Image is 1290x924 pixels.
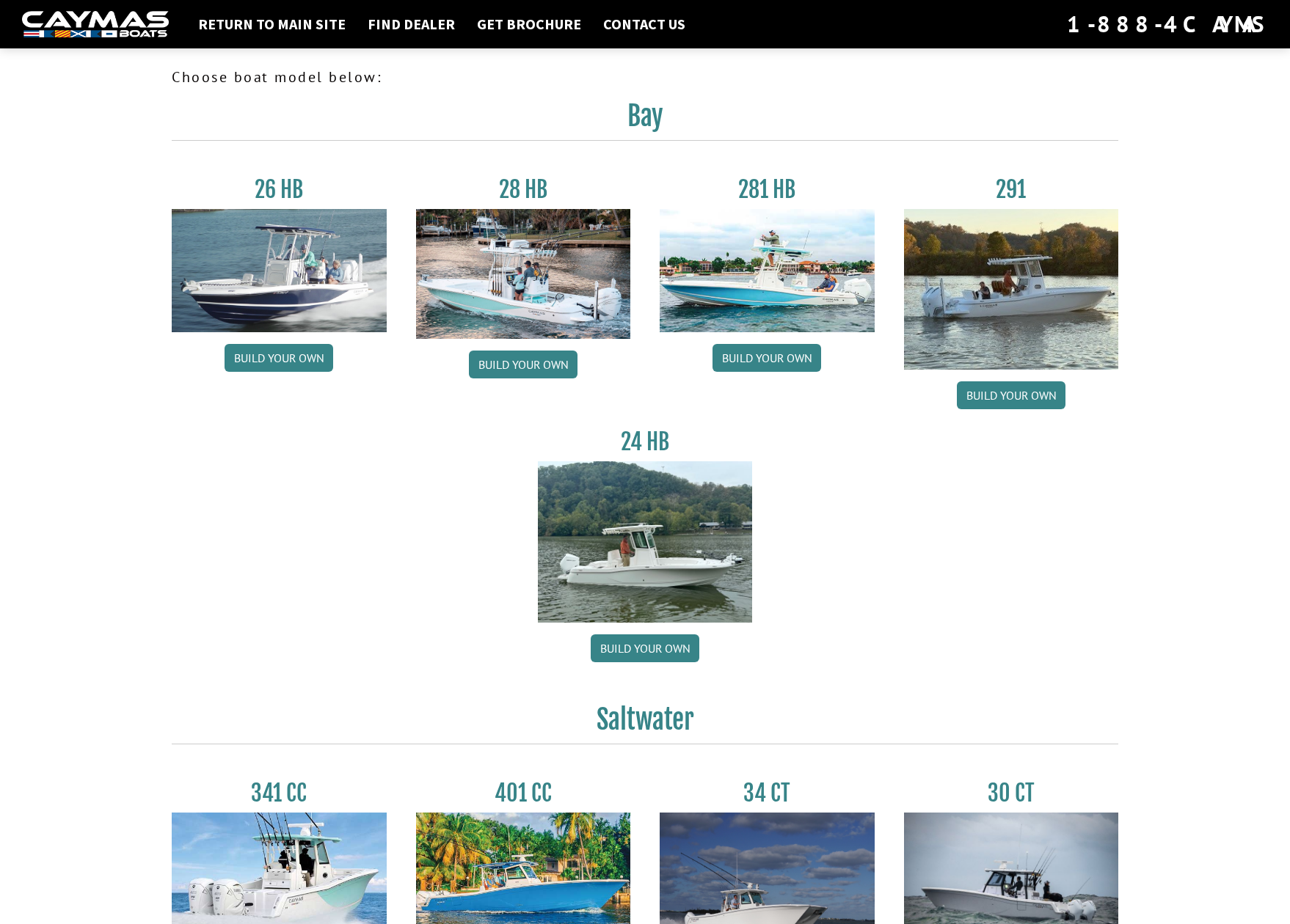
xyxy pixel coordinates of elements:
h3: 341 CC [172,780,387,807]
h3: 291 [904,176,1119,203]
a: Build your own [225,344,333,372]
h3: 24 HB [538,428,753,455]
h3: 30 CT [904,780,1119,807]
a: Build your own [957,381,1065,409]
div: 1-888-4CAYMAS [1067,8,1268,40]
h3: 401 CC [416,780,631,807]
img: 28-hb-twin.jpg [660,209,875,332]
a: Build your own [591,634,699,662]
h2: Bay [172,100,1118,141]
img: 28_hb_thumbnail_for_caymas_connect.jpg [416,209,631,339]
h3: 26 HB [172,176,387,203]
a: Return to main site [191,15,353,34]
a: Find Dealer [360,15,462,34]
h3: 34 CT [660,780,875,807]
p: Choose boat model below: [172,66,1118,88]
img: white-logo-c9c8dbefe5ff5ceceb0f0178aa75bf4bb51f6bca0971e226c86eb53dfe498488.png [22,11,169,38]
a: Build your own [469,351,577,378]
h3: 28 HB [416,176,631,203]
a: Build your own [713,344,821,372]
img: 24_HB_thumbnail.jpg [538,461,753,622]
a: Get Brochure [470,15,588,34]
img: 291_Thumbnail.jpg [904,209,1119,370]
h3: 281 HB [660,176,875,203]
a: Contact Us [596,15,693,34]
img: 26_new_photo_resized.jpg [172,209,387,332]
h2: Saltwater [172,703,1118,744]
